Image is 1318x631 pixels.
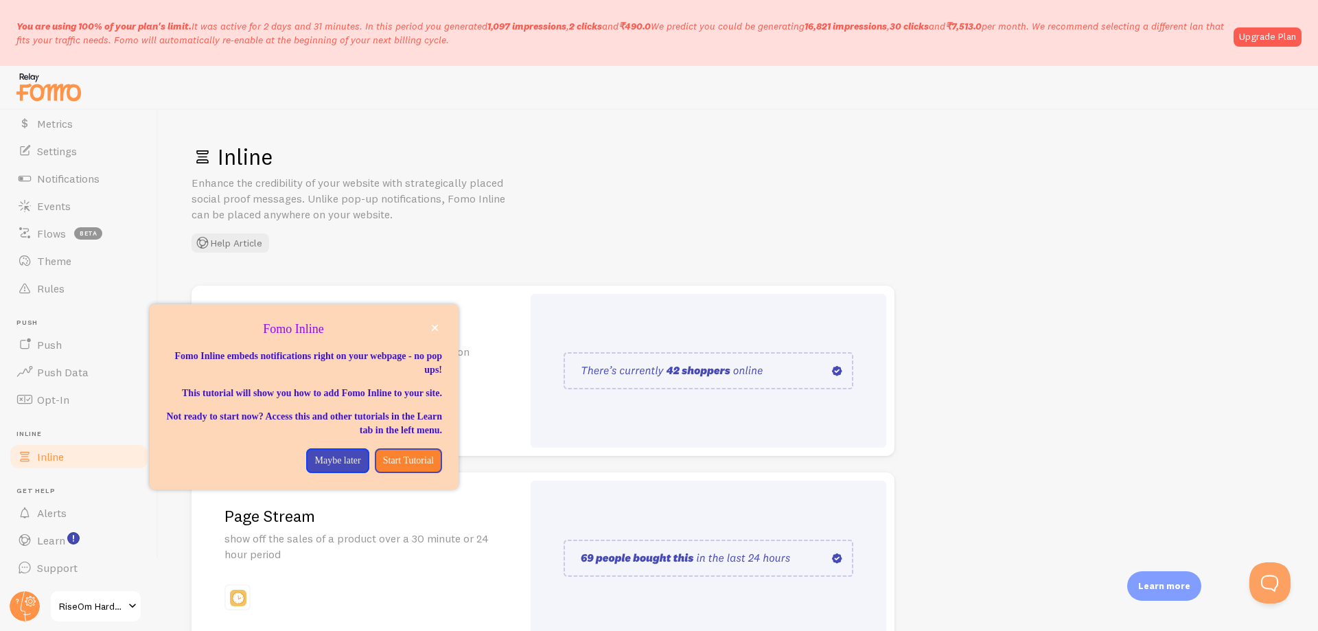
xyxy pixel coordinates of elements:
img: fomo_icons_page_stream.svg [230,590,246,606]
p: Not ready to start now? Access this and other tutorials in the Learn tab in the left menu. [166,410,442,437]
span: Learn [37,534,65,547]
span: RiseOm Hardware [59,598,124,615]
a: Metrics [8,110,150,137]
div: Fomo Inline [150,304,459,490]
iframe: Help Scout Beacon - Open [1249,562,1291,604]
div: Learn more [1127,571,1201,601]
span: Support [37,561,78,575]
span: Inline [37,450,64,463]
button: close, [428,321,442,335]
span: You are using 100% of your plan's limit. [16,20,192,32]
span: Theme [37,254,71,268]
a: Settings [8,137,150,165]
button: Start Tutorial [375,448,442,473]
h2: Page Stream [224,505,489,527]
p: show off the sales of a product over a 30 minute or 24 hour period [224,531,489,562]
p: This tutorial will show you how to add Fomo Inline to your site. [166,387,442,400]
button: Help Article [192,233,269,253]
b: 30 clicks [890,20,929,32]
span: Events [37,199,71,213]
a: Push Data [8,358,150,386]
a: Notifications [8,165,150,192]
span: , and [805,20,982,32]
a: Push [8,331,150,358]
span: Rules [37,282,65,295]
p: It was active for 2 days and 31 minutes. In this period you generated We predict you could be gen... [16,19,1225,47]
a: Theme [8,247,150,275]
span: Get Help [16,487,150,496]
b: 2 clicks [569,20,602,32]
p: Fomo Inline embeds notifications right on your webpage - no pop ups! [166,349,442,377]
a: Alerts [8,499,150,527]
b: 16,821 impressions [805,20,887,32]
a: Upgrade Plan [1234,27,1302,47]
p: Maybe later [314,454,360,468]
p: Fomo Inline [166,321,442,339]
span: Push Data [37,365,89,379]
span: Inline [16,430,150,439]
p: Start Tutorial [383,454,434,468]
button: Maybe later [306,448,369,473]
a: Opt-In [8,386,150,413]
a: Flows beta [8,220,150,247]
a: Inline [8,443,150,470]
span: Metrics [37,117,73,130]
a: RiseOm Hardware [49,590,142,623]
span: Push [16,319,150,328]
span: Settings [37,144,77,158]
a: Support [8,554,150,582]
svg: <p>Watch New Feature Tutorials!</p> [67,532,80,544]
span: Push [37,338,62,352]
span: Opt-In [37,393,69,406]
b: ₹490.0 [618,20,651,32]
span: Notifications [37,172,100,185]
a: Learn [8,527,150,554]
p: Enhance the credibility of your website with strategically placed social proof messages. Unlike p... [192,175,521,222]
h1: Inline [192,143,1285,171]
span: Flows [37,227,66,240]
span: Alerts [37,506,67,520]
img: pageviews.svg [564,352,853,389]
b: 1,097 impressions [487,20,566,32]
b: ₹7,513.0 [945,20,982,32]
img: page_stream.svg [564,540,853,577]
img: fomo-relay-logo-orange.svg [14,69,83,104]
span: , and [487,20,651,32]
a: Rules [8,275,150,302]
p: Learn more [1138,580,1190,593]
span: beta [74,227,102,240]
a: Events [8,192,150,220]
